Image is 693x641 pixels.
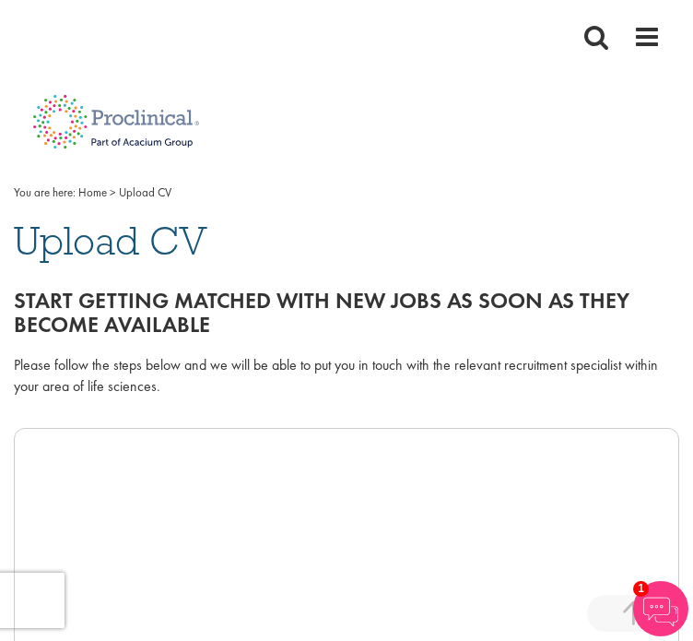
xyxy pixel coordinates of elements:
a: breadcrumb link [78,184,107,200]
img: Chatbot [633,581,688,636]
span: Upload CV [119,184,171,200]
h2: Start getting matched with new jobs as soon as they become available [14,289,679,338]
span: 1 [633,581,649,597]
span: Upload CV [14,216,207,266]
span: > [110,184,116,200]
img: logo [18,81,214,162]
div: Please follow the steps below and we will be able to put you in touch with the relevant recruitme... [14,355,679,398]
span: You are here: [14,184,76,200]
